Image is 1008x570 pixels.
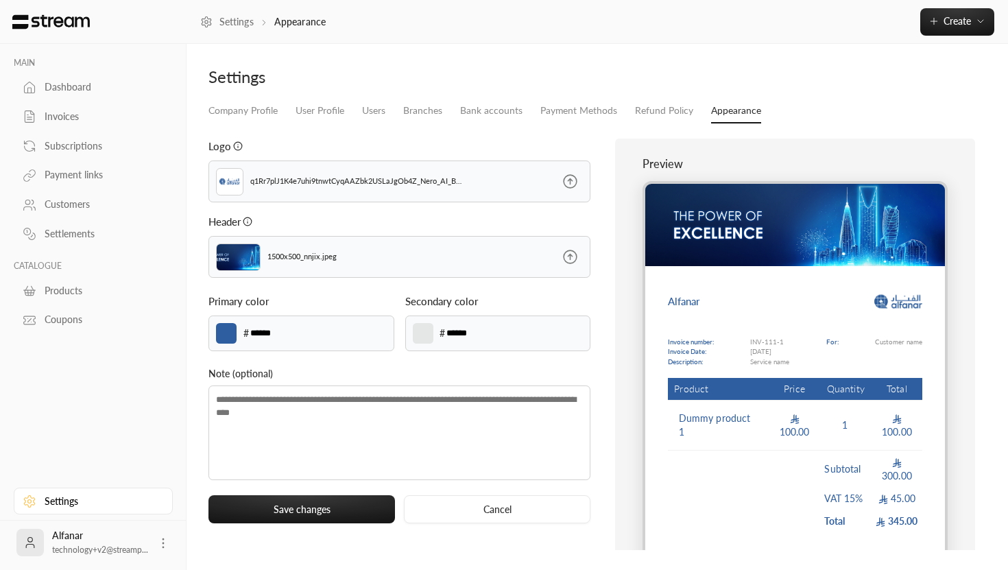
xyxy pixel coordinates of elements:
[826,337,839,347] p: For:
[820,510,872,532] td: Total
[14,104,173,130] a: Invoices
[874,277,922,325] img: Logo
[296,99,344,123] a: User Profile
[820,378,872,401] th: Quantity
[711,99,761,123] a: Appearance
[208,139,231,154] p: Logo
[460,99,523,123] a: Bank accounts
[635,99,693,123] a: Refund Policy
[11,14,91,29] img: Logo
[208,214,241,229] p: Header
[45,495,156,508] div: Settings
[200,15,326,29] nav: breadcrumb
[668,294,699,309] p: Alfanar
[52,529,148,556] div: Alfanar
[668,378,769,401] th: Product
[45,168,156,182] div: Payment links
[14,221,173,248] a: Settlements
[208,66,590,88] div: Settings
[45,198,156,211] div: Customers
[208,495,395,523] button: Save changes
[668,357,714,367] p: Description:
[403,99,442,123] a: Branches
[274,15,326,29] p: Appearance
[243,326,249,341] p: #
[872,487,923,510] td: 45.00
[45,80,156,94] div: Dashboard
[14,58,173,69] p: MAIN
[643,156,948,172] p: Preview
[750,337,789,347] p: INV-111-1
[267,251,337,263] p: 1500x500_nnjix.jpeg
[14,132,173,159] a: Subscriptions
[14,261,173,272] p: CATALOGUE
[208,294,269,309] p: Primary color
[875,337,922,347] p: Customer name
[45,139,156,153] div: Subscriptions
[219,171,240,192] img: Logo
[944,15,971,27] span: Create
[362,99,385,123] a: Users
[645,184,945,266] img: 1500x500_nnjix.jpeg
[14,162,173,189] a: Payment links
[45,284,156,298] div: Products
[820,487,872,510] td: VAT 15%
[750,346,789,357] p: [DATE]
[668,378,923,533] table: Products Preview
[872,401,923,451] td: 100.00
[750,357,789,367] p: Service name
[920,8,994,36] button: Create
[668,401,769,451] td: Dummy product 1
[250,176,463,187] p: q1Rr7plJ1K4e7uhi9tnwtCyqAAZbk2USLaJgOb4Z_Nero_AI_Background_Remover_zrnsg.png
[872,510,923,532] td: 345.00
[668,346,714,357] p: Invoice Date:
[839,418,852,432] span: 1
[45,110,156,123] div: Invoices
[208,99,278,123] a: Company Profile
[440,326,445,341] p: #
[872,451,923,487] td: 300.00
[208,366,590,381] p: Note (optional)
[14,191,173,218] a: Customers
[404,495,590,523] button: Cancel
[14,307,173,333] a: Coupons
[14,488,173,514] a: Settings
[14,277,173,304] a: Products
[14,74,173,101] a: Dashboard
[769,401,820,451] td: 100.00
[540,99,617,123] a: Payment Methods
[52,545,148,555] span: technology+v2@streamp...
[668,337,714,347] p: Invoice number:
[45,313,156,326] div: Coupons
[200,15,254,29] a: Settings
[769,378,820,401] th: Price
[405,294,478,309] p: Secondary color
[216,244,261,271] img: header
[243,217,252,226] svg: It must not be larger than 1MB. The supported MIME types are JPG and PNG.
[233,141,243,151] svg: It must not be larger then 1MB. The supported MIME types are JPG and PNG.
[45,227,156,241] div: Settlements
[872,378,923,401] th: Total
[820,451,872,487] td: Subtotal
